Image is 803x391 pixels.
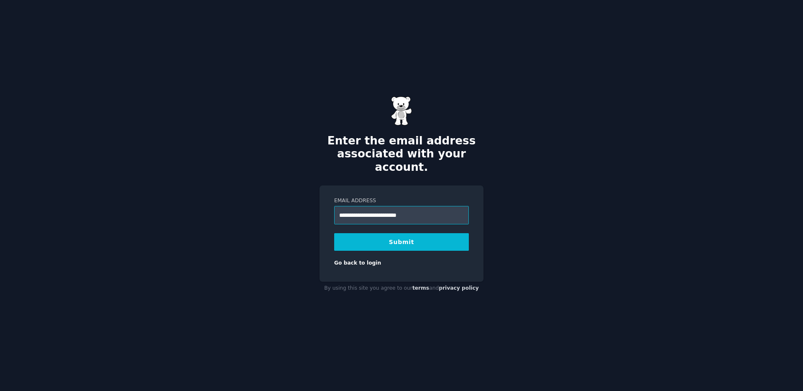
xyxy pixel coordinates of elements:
[320,282,483,295] div: By using this site you agree to our and
[391,96,412,126] img: Gummy Bear
[412,285,429,291] a: terms
[320,134,483,174] h2: Enter the email address associated with your account.
[334,197,469,205] label: Email Address
[334,260,381,266] a: Go back to login
[334,233,469,251] button: Submit
[439,285,479,291] a: privacy policy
